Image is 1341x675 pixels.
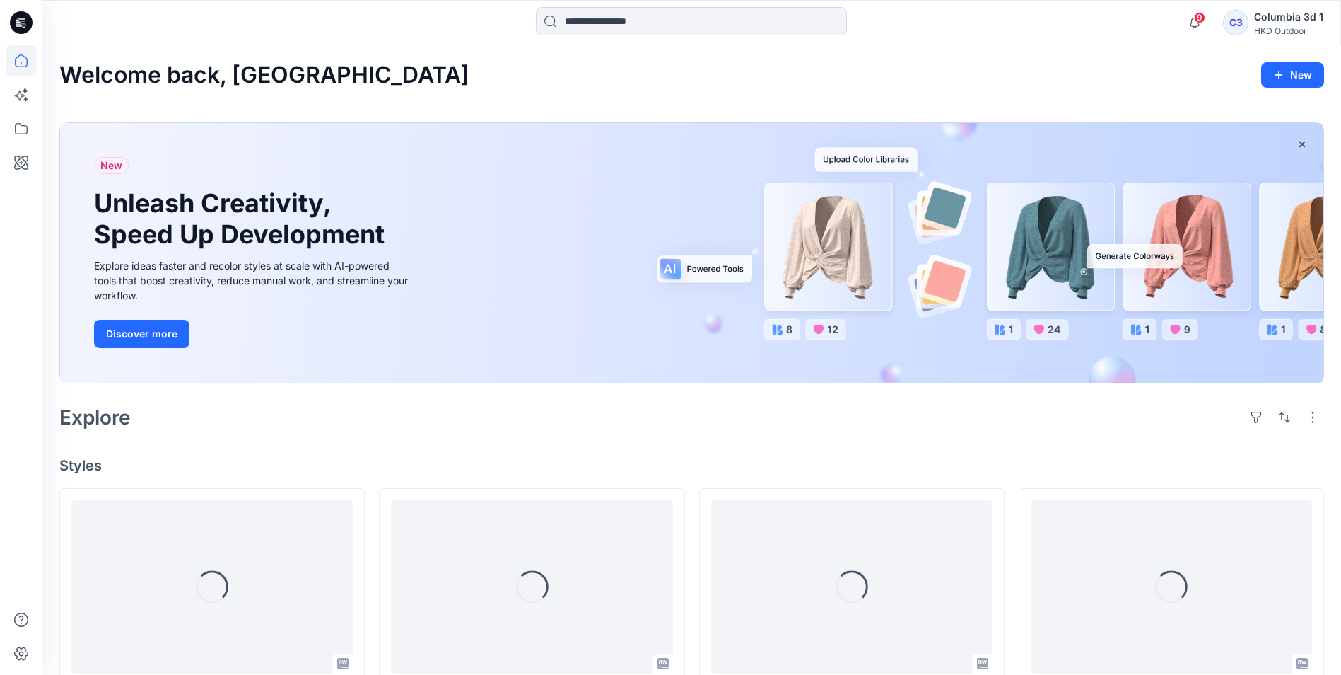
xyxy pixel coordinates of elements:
[59,62,469,88] h2: Welcome back, [GEOGRAPHIC_DATA]
[94,320,412,348] a: Discover more
[1254,25,1323,36] div: HKD Outdoor
[94,258,412,303] div: Explore ideas faster and recolor styles at scale with AI-powered tools that boost creativity, red...
[100,157,122,174] span: New
[94,188,391,249] h1: Unleash Creativity, Speed Up Development
[59,406,131,429] h2: Explore
[1223,10,1248,35] div: C3
[1194,12,1205,23] span: 9
[1261,62,1324,88] button: New
[1254,8,1323,25] div: Columbia 3d 1
[94,320,189,348] button: Discover more
[59,457,1324,474] h4: Styles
